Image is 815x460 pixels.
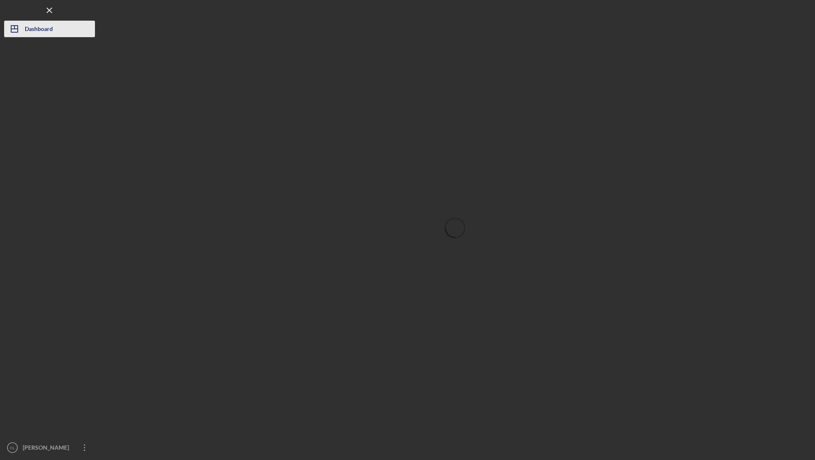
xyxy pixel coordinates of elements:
div: Dashboard [25,21,53,39]
text: CL [10,446,15,450]
button: Dashboard [4,21,95,37]
div: [PERSON_NAME] [21,439,74,458]
button: CL[PERSON_NAME] [4,439,95,456]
